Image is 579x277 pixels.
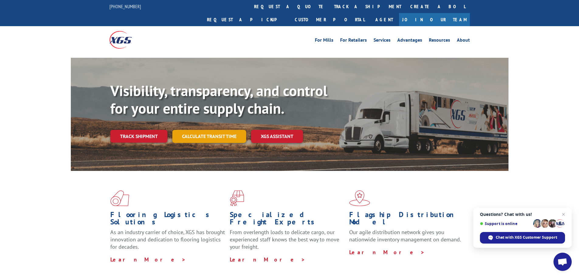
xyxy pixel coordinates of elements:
[349,211,464,229] h1: Flagship Distribution Model
[230,211,345,229] h1: Specialized Freight Experts
[480,212,565,217] span: Questions? Chat with us!
[315,38,333,44] a: For Mills
[230,256,305,263] a: Learn More >
[553,253,572,271] div: Open chat
[349,249,425,256] a: Learn More >
[429,38,450,44] a: Resources
[480,221,531,226] span: Support is online
[340,38,367,44] a: For Retailers
[110,229,225,250] span: As an industry carrier of choice, XGS has brought innovation and dedication to flooring logistics...
[374,38,391,44] a: Services
[369,13,399,26] a: Agent
[397,38,422,44] a: Advantages
[290,13,369,26] a: Customer Portal
[251,130,303,143] a: XGS ASSISTANT
[480,232,565,244] div: Chat with XGS Customer Support
[110,81,327,118] b: Visibility, transparency, and control for your entire supply chain.
[202,13,290,26] a: Request a pickup
[399,13,470,26] a: Join Our Team
[349,229,461,243] span: Our agile distribution network gives you nationwide inventory management on demand.
[110,130,167,143] a: Track shipment
[230,229,345,256] p: From overlength loads to delicate cargo, our experienced staff knows the best way to move your fr...
[457,38,470,44] a: About
[110,190,129,206] img: xgs-icon-total-supply-chain-intelligence-red
[110,211,225,229] h1: Flooring Logistics Solutions
[109,3,141,9] a: [PHONE_NUMBER]
[496,235,557,240] span: Chat with XGS Customer Support
[230,190,244,206] img: xgs-icon-focused-on-flooring-red
[349,190,370,206] img: xgs-icon-flagship-distribution-model-red
[560,211,567,218] span: Close chat
[172,130,246,143] a: Calculate transit time
[110,256,186,263] a: Learn More >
